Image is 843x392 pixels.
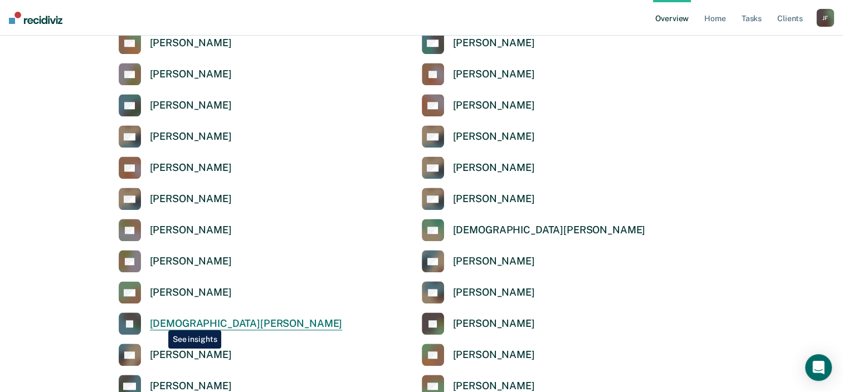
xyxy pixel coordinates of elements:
a: [PERSON_NAME] [119,63,232,85]
div: [PERSON_NAME] [453,349,535,361]
div: [PERSON_NAME] [453,286,535,299]
div: [PERSON_NAME] [453,161,535,174]
a: [PERSON_NAME] [422,156,535,179]
a: [PERSON_NAME] [422,94,535,116]
div: [PERSON_NAME] [453,193,535,205]
a: [PERSON_NAME] [422,32,535,54]
a: [PERSON_NAME] [422,188,535,210]
div: [PERSON_NAME] [150,224,232,237]
div: [PERSON_NAME] [453,37,535,50]
a: [PERSON_NAME] [422,312,535,335]
div: J F [816,9,834,27]
a: [PERSON_NAME] [119,250,232,272]
div: [DEMOGRAPHIC_DATA][PERSON_NAME] [453,224,646,237]
div: [PERSON_NAME] [150,130,232,143]
a: [PERSON_NAME] [422,281,535,303]
a: [PERSON_NAME] [119,219,232,241]
div: [PERSON_NAME] [150,68,232,81]
div: [PERSON_NAME] [150,255,232,268]
div: [PERSON_NAME] [150,99,232,112]
div: [PERSON_NAME] [150,37,232,50]
div: [PERSON_NAME] [150,349,232,361]
a: [PERSON_NAME] [119,344,232,366]
div: [PERSON_NAME] [150,286,232,299]
div: [PERSON_NAME] [453,317,535,330]
a: [PERSON_NAME] [422,250,535,272]
a: [DEMOGRAPHIC_DATA][PERSON_NAME] [119,312,343,335]
a: [PERSON_NAME] [119,156,232,179]
a: [PERSON_NAME] [119,188,232,210]
a: [PERSON_NAME] [119,94,232,116]
a: [PERSON_NAME] [119,125,232,148]
div: [PERSON_NAME] [150,193,232,205]
a: [PERSON_NAME] [119,32,232,54]
a: [DEMOGRAPHIC_DATA][PERSON_NAME] [422,219,646,241]
div: [PERSON_NAME] [453,130,535,143]
div: [PERSON_NAME] [453,99,535,112]
a: [PERSON_NAME] [422,125,535,148]
div: [PERSON_NAME] [453,255,535,268]
div: [PERSON_NAME] [150,161,232,174]
a: [PERSON_NAME] [422,63,535,85]
a: [PERSON_NAME] [119,281,232,303]
button: JF [816,9,834,27]
div: [DEMOGRAPHIC_DATA][PERSON_NAME] [150,317,343,330]
img: Recidiviz [9,12,62,24]
div: Open Intercom Messenger [805,354,832,381]
div: [PERSON_NAME] [453,68,535,81]
a: [PERSON_NAME] [422,344,535,366]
